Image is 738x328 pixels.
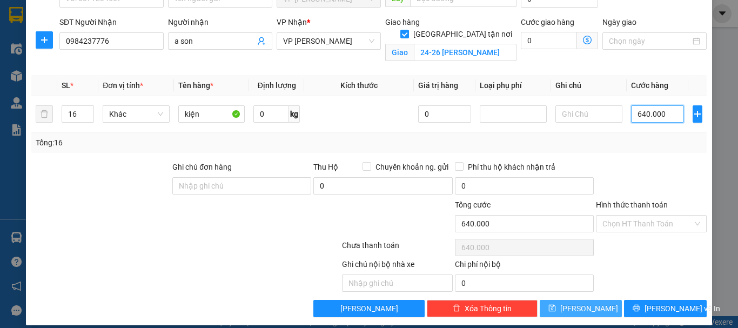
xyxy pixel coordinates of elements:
th: Loại phụ phí [475,75,551,96]
th: Ghi chú [551,75,627,96]
span: plus [36,36,52,44]
div: Chi phí nội bộ [455,258,594,275]
span: Giao hàng [385,18,420,26]
span: [GEOGRAPHIC_DATA] tận nơi [409,28,516,40]
button: delete [36,105,53,123]
div: Người nhận [168,16,272,28]
span: [PERSON_NAME] [340,303,398,314]
span: Giao [385,44,414,61]
span: VP Hà Tĩnh [283,33,374,49]
span: plus [693,110,702,118]
input: Ngày giao [609,35,690,47]
span: Tên hàng [178,81,213,90]
label: Cước giao hàng [521,18,574,26]
span: [PERSON_NAME] [560,303,618,314]
input: Nhập ghi chú [342,275,453,292]
span: dollar-circle [583,36,592,44]
span: Thu Hộ [313,163,338,171]
label: Ghi chú đơn hàng [172,163,232,171]
div: SĐT Người Nhận [59,16,164,28]
span: Cước hàng [631,81,668,90]
span: Giá trị hàng [418,81,458,90]
span: VP Nhận [277,18,307,26]
label: Ngày giao [602,18,636,26]
span: kg [289,105,300,123]
button: [PERSON_NAME] [313,300,424,317]
div: Ghi chú nội bộ nhà xe [342,258,453,275]
button: deleteXóa Thông tin [427,300,538,317]
input: Ghi Chú [555,105,622,123]
span: Định lượng [258,81,296,90]
input: Giao tận nơi [414,44,516,61]
span: SL [62,81,70,90]
button: printer[PERSON_NAME] và In [624,300,707,317]
span: Khác [109,106,163,122]
input: Cước giao hàng [521,32,577,49]
span: Phí thu hộ khách nhận trả [464,161,560,173]
label: Hình thức thanh toán [596,200,668,209]
div: Tổng: 16 [36,137,286,149]
span: [PERSON_NAME] và In [645,303,720,314]
span: Chuyển khoản ng. gửi [371,161,453,173]
button: plus [693,105,702,123]
span: user-add [257,37,266,45]
input: 0 [418,105,471,123]
button: save[PERSON_NAME] [540,300,622,317]
span: save [548,304,556,313]
div: Chưa thanh toán [341,239,454,258]
span: printer [633,304,640,313]
input: Ghi chú đơn hàng [172,177,311,195]
span: Xóa Thông tin [465,303,512,314]
span: Đơn vị tính [103,81,143,90]
span: Kích thước [340,81,378,90]
span: Tổng cước [455,200,491,209]
span: delete [453,304,460,313]
input: VD: Bàn, Ghế [178,105,245,123]
button: plus [36,31,53,49]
